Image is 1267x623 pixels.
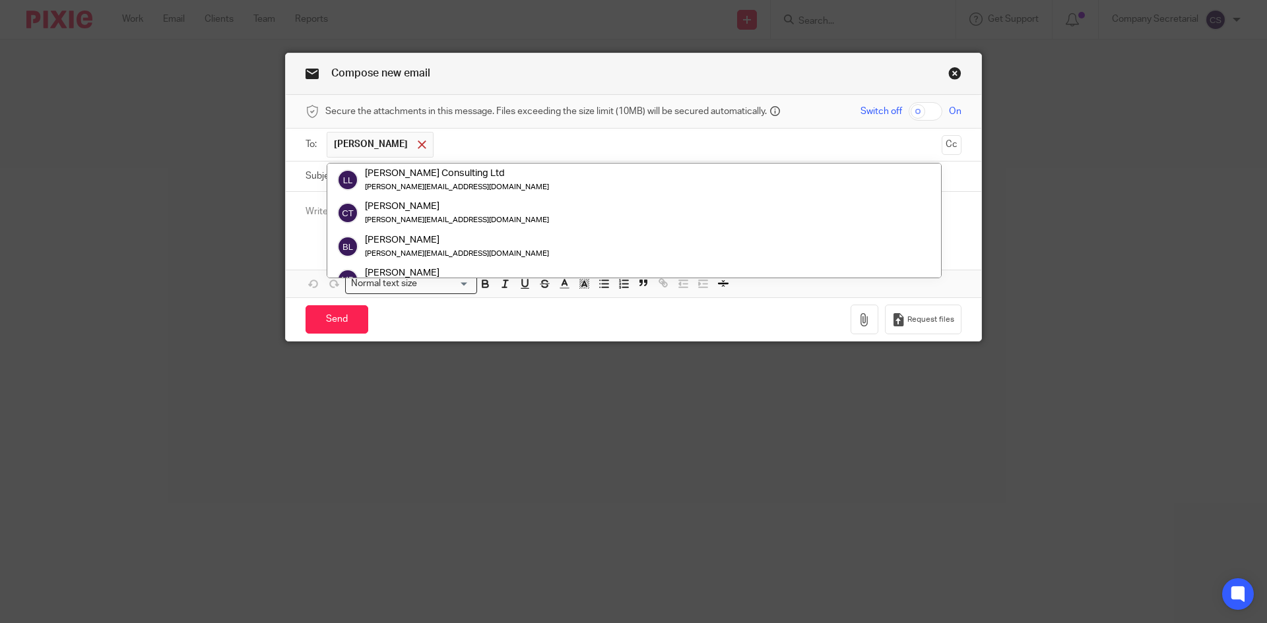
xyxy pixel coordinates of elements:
img: svg%3E [337,270,358,291]
div: [PERSON_NAME] [365,200,549,214]
span: Compose new email [331,68,430,78]
span: Normal text size [348,277,420,291]
input: Search for option [422,277,469,291]
button: Cc [942,135,961,155]
span: On [949,105,961,118]
img: svg%3E [337,236,358,257]
label: Subject: [306,169,340,183]
small: [PERSON_NAME][EMAIL_ADDRESS][DOMAIN_NAME] [365,184,549,191]
img: svg%3E [337,170,358,191]
div: Search for option [345,274,477,294]
div: [PERSON_NAME] [365,233,549,247]
small: [PERSON_NAME][EMAIL_ADDRESS][DOMAIN_NAME] [365,250,549,257]
input: Send [306,305,368,334]
span: Switch off [861,105,902,118]
img: svg%3E [337,203,358,224]
span: Request files [907,314,954,325]
button: Request files [885,305,961,334]
label: To: [306,138,320,151]
div: [PERSON_NAME] [365,266,549,280]
div: [PERSON_NAME] Consulting Ltd [365,167,549,180]
span: Secure the attachments in this message. Files exceeding the size limit (10MB) will be secured aut... [325,105,767,118]
span: [PERSON_NAME] [334,138,408,151]
a: Close this dialog window [948,67,961,84]
small: [PERSON_NAME][EMAIL_ADDRESS][DOMAIN_NAME] [365,217,549,224]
